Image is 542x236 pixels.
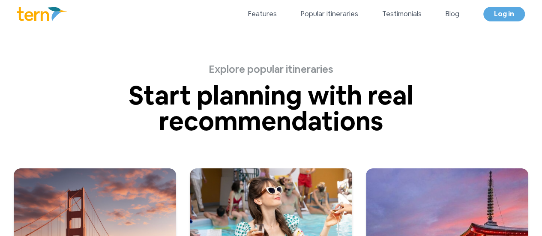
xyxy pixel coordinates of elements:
[382,9,422,19] a: Testimonials
[248,9,277,19] a: Features
[66,83,477,134] p: Start planning with real recommendations
[17,7,67,21] img: Logo
[446,9,459,19] a: Blog
[494,9,514,18] span: Log in
[301,9,358,19] a: Popular itineraries
[483,7,525,21] a: Log in
[66,63,477,76] p: Explore popular itineraries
